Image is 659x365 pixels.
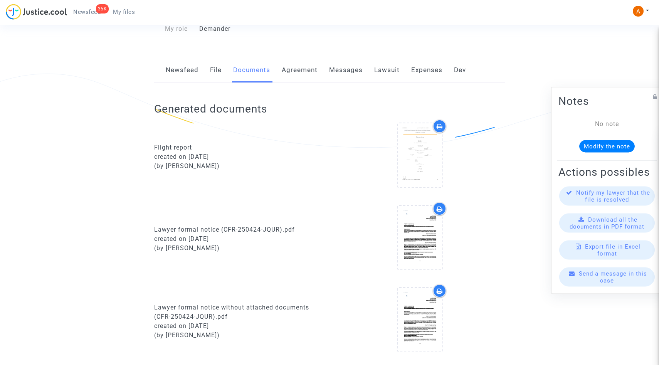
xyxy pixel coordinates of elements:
[193,24,329,34] div: Demander
[576,189,650,203] span: Notify my lawyer that the file is resolved
[154,161,324,171] div: (by [PERSON_NAME])
[113,8,135,15] span: My files
[579,140,635,152] button: Modify the note
[282,57,318,83] a: Agreement
[570,119,644,128] div: No note
[6,4,67,20] img: jc-logo.svg
[166,57,198,83] a: Newsfeed
[73,8,101,15] span: Newsfeed
[210,57,222,83] a: File
[154,102,505,116] h2: Generated documents
[374,57,400,83] a: Lawsuit
[154,234,324,244] div: created on [DATE]
[633,6,644,17] img: ACg8ocKVT9zOMzNaKO6PaRkgDqk03EFHy1P5Y5AL6ZaxNjCEAprSaQ=s96-c
[233,57,270,83] a: Documents
[148,24,194,34] div: My role
[579,270,647,284] span: Send a message in this case
[107,6,141,18] a: My files
[96,4,109,13] div: 35K
[154,303,324,321] div: Lawyer formal notice without attached documents (CFR-250424-JQUR).pdf
[154,331,324,340] div: (by [PERSON_NAME])
[67,6,107,18] a: 35KNewsfeed
[558,94,656,108] h2: Notes
[585,243,641,257] span: Export file in Excel format
[558,165,656,178] h2: Actions possibles
[454,57,466,83] a: Dev
[570,216,644,230] span: Download all the documents in PDF format
[154,321,324,331] div: created on [DATE]
[154,143,324,152] div: Flight report
[154,244,324,253] div: (by [PERSON_NAME])
[154,225,324,234] div: Lawyer formal notice (CFR-250424-JQUR).pdf
[329,57,363,83] a: Messages
[411,57,442,83] a: Expenses
[154,152,324,161] div: created on [DATE]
